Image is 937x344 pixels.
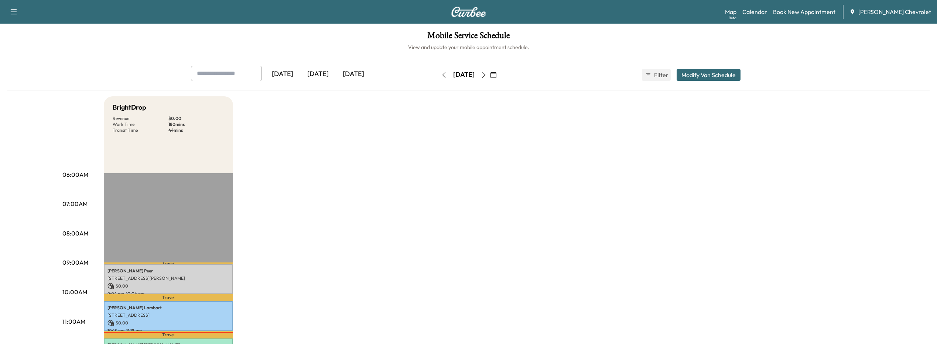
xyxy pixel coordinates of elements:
p: $ 0.00 [168,116,224,121]
p: [STREET_ADDRESS][PERSON_NAME] [107,275,229,281]
p: 9:04 am - 10:04 am [107,291,229,297]
h1: Mobile Service Schedule [7,31,930,44]
p: Work Time [113,121,168,127]
img: Curbee Logo [451,7,486,17]
span: [PERSON_NAME] Chevrolet [858,7,931,16]
p: $ 0.00 [107,320,229,326]
div: [DATE] [453,70,475,79]
div: [DATE] [300,66,336,83]
p: Travel [104,331,233,338]
a: Book New Appointment [773,7,835,16]
p: Transit Time [113,127,168,133]
span: Filter [654,70,667,79]
button: Filter [642,69,671,81]
p: 44 mins [168,127,224,133]
p: 08:00AM [62,229,88,238]
h5: BrightDrop [113,102,146,113]
a: MapBeta [725,7,736,16]
p: [STREET_ADDRESS] [107,312,229,318]
p: 11:00AM [62,317,85,326]
div: Beta [729,15,736,21]
h6: View and update your mobile appointment schedule. [7,44,930,51]
div: [DATE] [265,66,300,83]
p: [PERSON_NAME] Peer [107,268,229,274]
p: Revenue [113,116,168,121]
p: 06:00AM [62,170,88,179]
a: Calendar [742,7,767,16]
p: Travel [104,262,233,264]
p: [PERSON_NAME] Lambart [107,305,229,311]
p: $ 0.00 [107,283,229,289]
button: Modify Van Schedule [677,69,741,81]
p: 10:18 am - 11:18 am [107,328,229,334]
p: 09:00AM [62,258,88,267]
p: Travel [104,294,233,301]
p: 180 mins [168,121,224,127]
p: 07:00AM [62,199,88,208]
div: [DATE] [336,66,371,83]
p: 10:00AM [62,288,87,296]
